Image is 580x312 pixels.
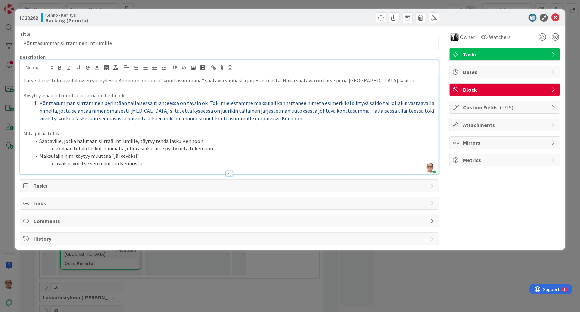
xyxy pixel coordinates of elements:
p: Tarve: Järjestelmävaihdoksen yhteydessä Kennoon on tuotu "könttäsummana" saatavia vanhasta järjes... [23,77,436,84]
b: Backlog (Perintä) [45,18,88,23]
span: Tasks [33,182,427,190]
span: History [33,235,427,243]
span: ( 1/15 ) [500,104,513,111]
input: type card name here... [20,37,439,49]
img: KV [451,33,459,41]
span: Könttäsumman siirtäminen perintään tällaisessa tilanteessa on täysin ok. Toki mielestämme maksula... [39,100,436,121]
span: Metrics [463,156,548,164]
span: Watchers [489,33,511,41]
li: Saataville, jotka halutaan siirtää Intrumille, täytyy tehdä lasku Kennoon [31,137,436,145]
span: Mirrors [463,139,548,147]
div: 1 [35,3,36,8]
label: Title [20,31,30,37]
span: ID [20,14,38,22]
span: Block [463,86,548,94]
span: Kenno - Kehitys [45,12,88,18]
span: Support [14,1,30,9]
img: 6KnuCsDSUF100KxYQh46dKPeclQDTMLX.png [426,163,435,173]
span: Owner [460,33,475,41]
li: voidaan tehdä laskut Pandialla, ellei asiakas itse pysty niitä tekemään [31,145,436,152]
span: Custom Fields [463,103,548,111]
span: Description [20,54,46,60]
p: Mitä pitää tehdä: [23,130,436,137]
span: Comments [33,217,427,225]
p: Kysytty asiaa Intrumilta ja tämä on heille ok: [23,92,436,99]
span: Taski [463,50,548,58]
li: asiakas voi itse sen muuttaa Kennosta [31,160,436,167]
b: 23262 [25,14,38,21]
span: Dates [463,68,548,76]
span: Attachments [463,121,548,129]
span: Links [33,199,427,207]
li: Maksulajin nimi täytyy muuttaa "järkeväksi" [31,152,436,160]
